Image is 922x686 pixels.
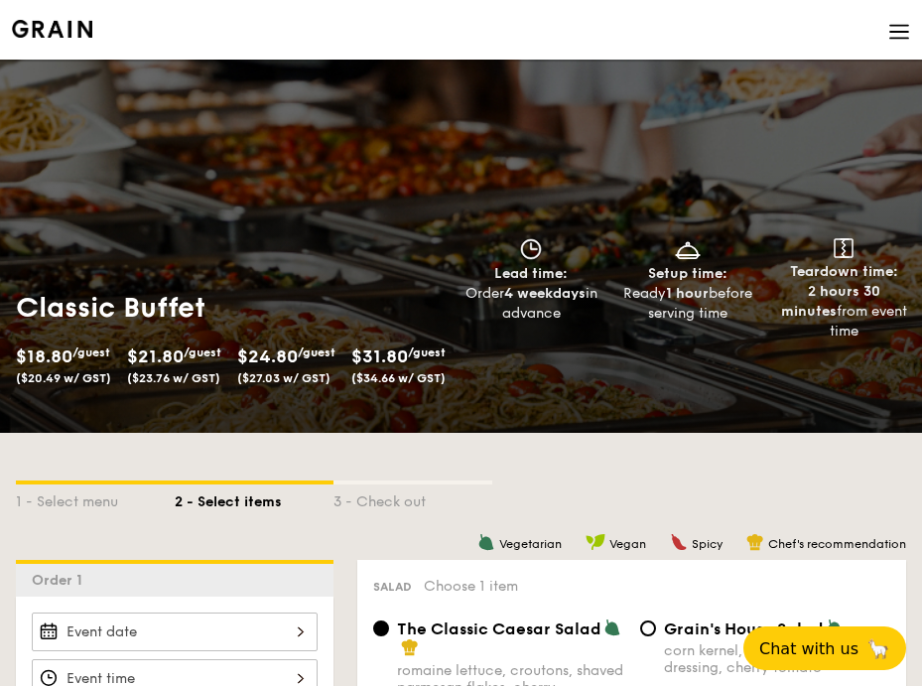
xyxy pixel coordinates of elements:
[774,282,914,342] div: from event time
[12,20,92,38] a: Logotype
[692,537,723,551] span: Spicy
[16,371,111,385] span: ($20.49 w/ GST)
[401,638,419,656] img: icon-chef-hat.a58ddaea.svg
[648,265,727,282] span: Setup time:
[499,537,562,551] span: Vegetarian
[237,345,298,367] span: $24.80
[609,537,646,551] span: Vegan
[781,283,880,320] strong: 2 hours 30 minutes
[746,533,764,551] img: icon-chef-hat.a58ddaea.svg
[333,484,492,512] div: 3 - Check out
[516,238,546,260] img: icon-clock.2db775ea.svg
[834,238,854,258] img: icon-teardown.65201eee.svg
[888,21,910,43] img: icon-hamburger-menu.db5d7e83.svg
[666,285,709,302] strong: 1 hour
[237,371,330,385] span: ($27.03 w/ GST)
[790,263,898,280] span: Teardown time:
[759,639,858,658] span: Chat with us
[127,345,184,367] span: $21.80
[127,371,220,385] span: ($23.76 w/ GST)
[586,533,605,551] img: icon-vegan.f8ff3823.svg
[16,290,454,326] h1: Classic Buffet
[184,345,221,359] span: /guest
[298,345,335,359] span: /guest
[494,265,568,282] span: Lead time:
[351,345,408,367] span: $31.80
[826,618,844,636] img: icon-vegetarian.fe4039eb.svg
[664,619,824,638] span: Grain's House Salad
[408,345,446,359] span: /guest
[373,620,389,636] input: The Classic Caesar Saladromaine lettuce, croutons, shaved parmesan flakes, cherry tomatoes, house...
[664,642,891,676] div: corn kernel, roasted sesame dressing, cherry tomato
[603,618,621,636] img: icon-vegetarian.fe4039eb.svg
[72,345,110,359] span: /guest
[397,619,601,638] span: The Classic Caesar Salad
[424,578,518,595] span: Choose 1 item
[373,580,412,594] span: Salad
[768,537,906,551] span: Chef's recommendation
[351,371,446,385] span: ($34.66 w/ GST)
[640,620,656,636] input: Grain's House Saladcorn kernel, roasted sesame dressing, cherry tomato
[32,613,318,651] input: Event date
[866,637,890,660] span: 🦙
[477,533,495,551] img: icon-vegetarian.fe4039eb.svg
[12,20,92,38] img: Grain
[175,484,333,512] div: 2 - Select items
[461,284,601,324] div: Order in advance
[16,345,72,367] span: $18.80
[673,238,703,260] img: icon-dish.430c3a2e.svg
[16,484,175,512] div: 1 - Select menu
[617,284,757,324] div: Ready before serving time
[32,572,90,589] span: Order 1
[670,533,688,551] img: icon-spicy.37a8142b.svg
[743,626,906,670] button: Chat with us🦙
[504,285,586,302] strong: 4 weekdays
